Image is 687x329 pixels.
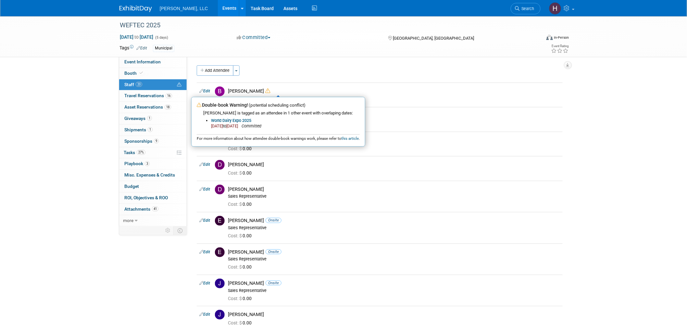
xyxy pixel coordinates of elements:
[119,136,187,147] a: Sponsorships9
[162,226,174,235] td: Personalize Event Tab Strip
[502,34,569,44] div: Event Format
[228,225,560,230] div: Sales Representative
[228,170,243,176] span: Cost: $
[119,215,187,226] a: more
[215,160,225,170] img: D.jpg
[234,34,273,41] button: Committed
[119,68,187,79] a: Booth
[228,146,243,151] span: Cost: $
[119,34,154,40] span: [DATE] [DATE]
[228,296,254,301] span: 0.00
[119,90,187,101] a: Travel Reservations16
[124,93,172,98] span: Travel Reservations
[124,150,145,155] span: Tasks
[211,118,251,123] a: World Dairy Expo 2025
[519,6,534,11] span: Search
[148,127,153,132] span: 1
[177,82,181,88] span: Potential Scheduling Conflict -- at least one attendee is tagged in another overlapping event.
[223,124,226,128] span: to
[228,288,560,293] div: Sales Representative
[153,45,174,52] div: Municipal
[119,192,187,204] a: ROI, Objectives & ROO
[136,46,147,50] a: Edit
[199,89,210,93] a: Edit
[228,137,560,143] div: [PERSON_NAME]
[119,170,187,181] a: Misc. Expenses & Credits
[215,216,225,226] img: E.jpg
[199,187,210,191] a: Edit
[199,312,210,317] a: Edit
[197,134,360,141] div: For more information about how attendee double-book warnings work, please refer to .
[136,82,142,87] span: 20
[199,162,210,167] a: Edit
[199,250,210,254] a: Edit
[228,320,254,325] span: 0.00
[228,249,560,255] div: [PERSON_NAME]
[228,162,560,168] div: [PERSON_NAME]
[147,116,152,121] span: 1
[124,138,159,144] span: Sponsorships
[266,249,281,254] span: Onsite
[137,150,145,155] span: 27%
[124,71,144,76] span: Booth
[124,184,139,189] span: Budget
[119,113,187,124] a: Giveaways1
[119,102,187,113] a: Asset Reservations18
[511,3,541,14] a: Search
[215,185,225,194] img: D.jpg
[155,35,168,40] span: (5 days)
[124,116,152,121] span: Giveaways
[119,45,147,52] td: Tags
[119,158,187,169] a: Playbook3
[123,218,133,223] span: more
[197,102,360,108] div: Double-book Warning!
[551,45,569,48] div: Event Rating
[249,103,306,108] span: (potential scheduling conflict)
[228,170,254,176] span: 0.00
[215,279,225,288] img: J.jpg
[166,93,172,98] span: 16
[228,112,560,119] div: [PERSON_NAME]
[152,206,158,211] span: 41
[165,105,171,110] span: 18
[124,172,175,178] span: Misc. Expenses & Credits
[228,202,254,207] span: 0.00
[228,257,560,262] div: Sales Representative
[197,65,233,76] button: Add Attendee
[119,6,152,12] img: ExhibitDay
[160,6,208,11] span: [PERSON_NAME], LLC
[124,127,153,132] span: Shipments
[228,264,243,270] span: Cost: $
[546,35,553,40] img: Format-Inperson.png
[266,281,281,285] span: Onsite
[242,123,261,129] span: Committed
[119,181,187,192] a: Budget
[215,86,225,96] img: B.jpg
[215,310,225,320] img: J.jpg
[228,320,243,325] span: Cost: $
[211,124,238,128] span: [DATE] [DATE]
[140,71,143,75] i: Booth reservation complete
[203,110,360,116] div: [PERSON_NAME] is tagged as an attendee in 1 other event with overlaping dates:
[119,79,187,90] a: Staff20
[133,34,140,40] span: to
[154,138,159,143] span: 9
[199,218,210,223] a: Edit
[124,59,161,64] span: Event Information
[393,36,474,41] span: [GEOGRAPHIC_DATA], [GEOGRAPHIC_DATA]
[124,195,168,200] span: ROI, Objectives & ROO
[119,57,187,68] a: Event Information
[266,218,281,223] span: Onsite
[228,233,254,238] span: 0.00
[145,161,150,166] span: 3
[228,264,254,270] span: 0.00
[174,226,187,235] td: Toggle Event Tabs
[228,311,560,318] div: [PERSON_NAME]
[228,280,560,286] div: [PERSON_NAME]
[199,281,210,285] a: Edit
[124,206,158,212] span: Attachments
[228,88,560,94] div: [PERSON_NAME]
[118,20,531,31] div: WEFTEC 2025
[119,147,187,158] a: Tasks27%
[124,161,150,166] span: Playbook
